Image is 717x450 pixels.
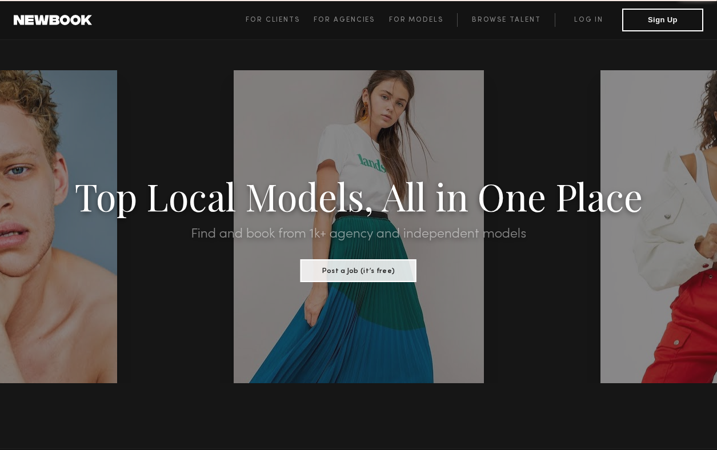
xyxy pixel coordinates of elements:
[555,13,622,27] a: Log in
[301,259,416,282] button: Post a Job (it’s free)
[246,17,300,23] span: For Clients
[389,17,443,23] span: For Models
[314,17,375,23] span: For Agencies
[457,13,555,27] a: Browse Talent
[246,13,314,27] a: For Clients
[389,13,458,27] a: For Models
[54,178,663,214] h1: Top Local Models, All in One Place
[314,13,388,27] a: For Agencies
[54,227,663,241] h2: Find and book from 1k+ agency and independent models
[622,9,703,31] button: Sign Up
[301,263,416,276] a: Post a Job (it’s free)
